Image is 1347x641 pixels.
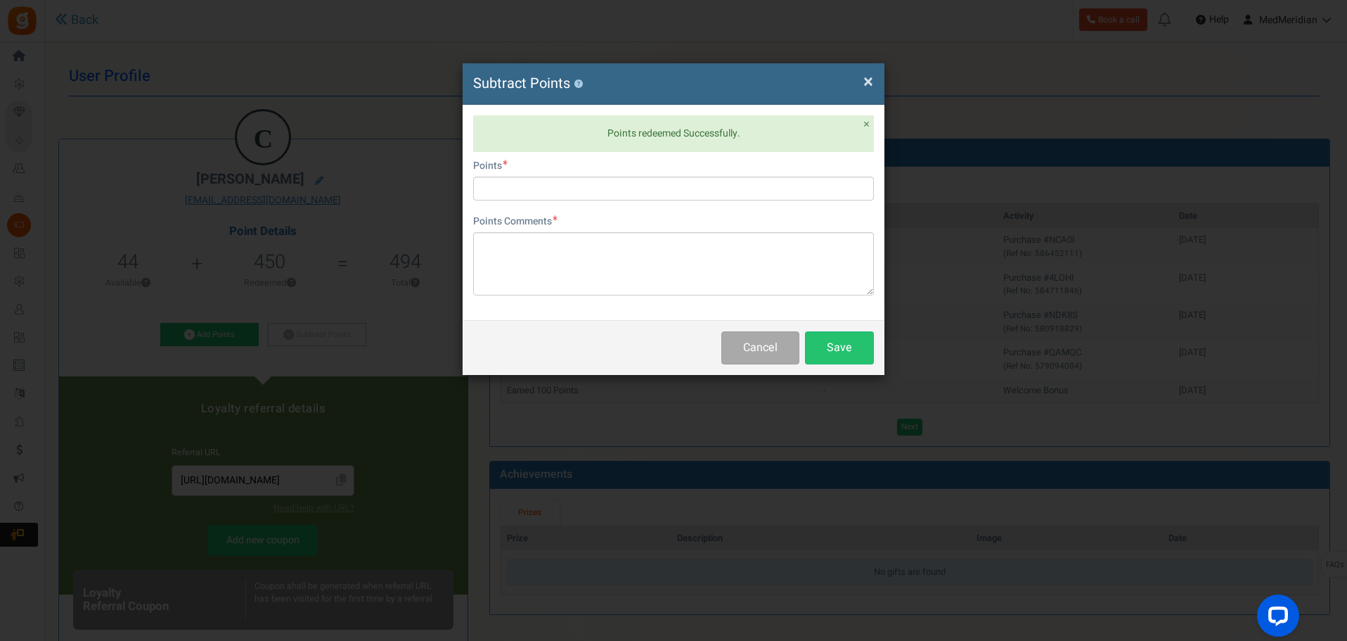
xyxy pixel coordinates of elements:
label: Points Comments [473,215,558,229]
button: Save [805,331,874,364]
div: Points redeemed Successfully. [473,115,874,152]
label: Points [473,159,508,173]
span: × [863,68,873,95]
span: × [863,115,870,133]
button: ? [574,80,583,89]
h4: Subtract Points [473,74,874,94]
button: Cancel [721,331,799,364]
